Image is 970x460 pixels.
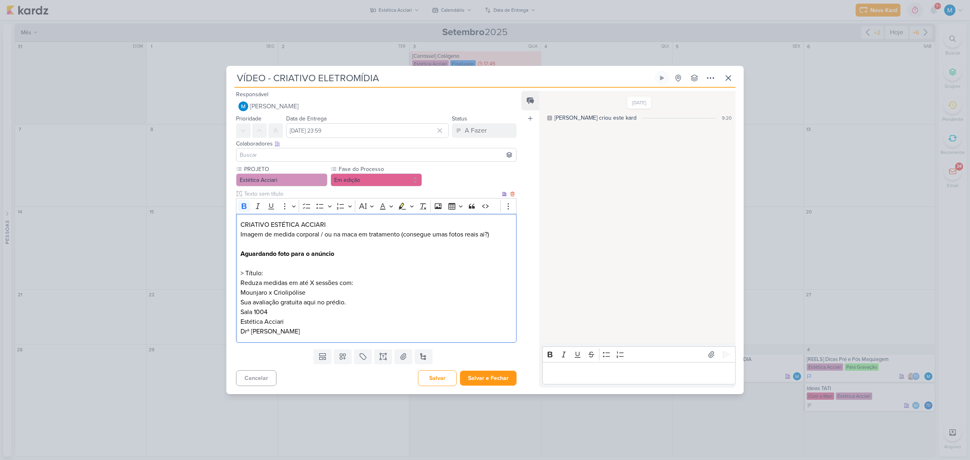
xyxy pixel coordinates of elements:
[243,165,327,173] label: PROJETO
[338,165,422,173] label: Fase do Processo
[240,220,512,230] p: CRIATIVO ESTÉTICA ACCIARI
[238,150,515,160] input: Buscar
[240,298,512,317] p: Sua avaliação gratuita aqui no prédio. Sala 1004
[542,346,736,362] div: Editor toolbar
[242,190,500,198] input: Texto sem título
[542,362,736,384] div: Editor editing area: main
[238,101,248,111] img: MARIANA MIRANDA
[236,91,268,98] label: Responsável
[460,371,517,386] button: Salvar e Fechar
[331,173,422,186] button: Em edição
[240,230,512,298] p: Imagem de medida corporal / ou na maca em tratamento (consegue umas fotos reais ai?) > Título: Re...
[286,115,327,122] label: Data de Entrega
[418,370,457,386] button: Salvar
[236,370,276,386] button: Cancelar
[236,99,517,114] button: [PERSON_NAME]
[555,114,637,122] div: [PERSON_NAME] criou este kard
[722,114,732,122] div: 9:20
[236,115,261,122] label: Prioridade
[465,126,487,135] div: A Fazer
[236,214,517,343] div: Editor editing area: main
[452,115,467,122] label: Status
[234,71,653,85] input: Kard Sem Título
[286,123,449,138] input: Select a date
[240,250,334,258] strong: Aguardando foto para o anúncio
[236,198,517,214] div: Editor toolbar
[240,317,512,336] p: Estética Acciari Drª [PERSON_NAME]
[236,139,517,148] div: Colaboradores
[250,101,299,111] span: [PERSON_NAME]
[452,123,517,138] button: A Fazer
[236,173,327,186] button: Estética Acciari
[659,75,665,81] div: Ligar relógio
